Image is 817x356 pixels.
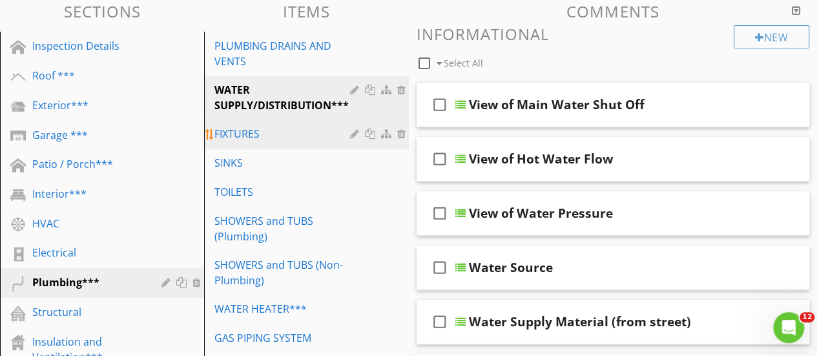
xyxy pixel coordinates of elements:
i: check_box_outline_blank [429,89,450,120]
div: GAS PIPING SYSTEM [214,330,353,346]
i: check_box_outline_blank [429,143,450,174]
div: SHOWERS and TUBS (Non-Plumbing) [214,257,353,288]
h3: Items [204,3,408,20]
div: SHOWERS and TUBS (Plumbing) [214,213,353,244]
div: FIXTURES [214,126,353,141]
h3: Comments [417,3,810,20]
div: Water Supply Material (from street) [469,314,691,330]
i: check_box_outline_blank [429,198,450,229]
div: Structural [32,304,143,320]
div: Patio / Porch*** [32,156,143,172]
span: Select All [444,57,483,69]
div: SINKS [214,155,353,171]
div: View of Water Pressure [469,205,613,221]
div: Inspection Details [32,38,143,54]
i: check_box_outline_blank [429,306,450,337]
div: TOILETS [214,184,353,200]
div: Water Source [469,260,553,275]
h3: Informational [417,25,810,43]
span: 12 [800,312,814,322]
div: View of Hot Water Flow [469,151,613,167]
div: HVAC [32,216,143,231]
div: Electrical [32,245,143,260]
div: New [734,25,809,48]
div: View of Main Water Shut Off [469,97,645,112]
i: check_box_outline_blank [429,252,450,283]
iframe: Intercom live chat [773,312,804,343]
div: WATER HEATER*** [214,301,353,317]
div: PLUMBING DRAINS AND VENTS [214,38,353,69]
div: WATER SUPPLY/DISTRIBUTION*** [214,82,353,113]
